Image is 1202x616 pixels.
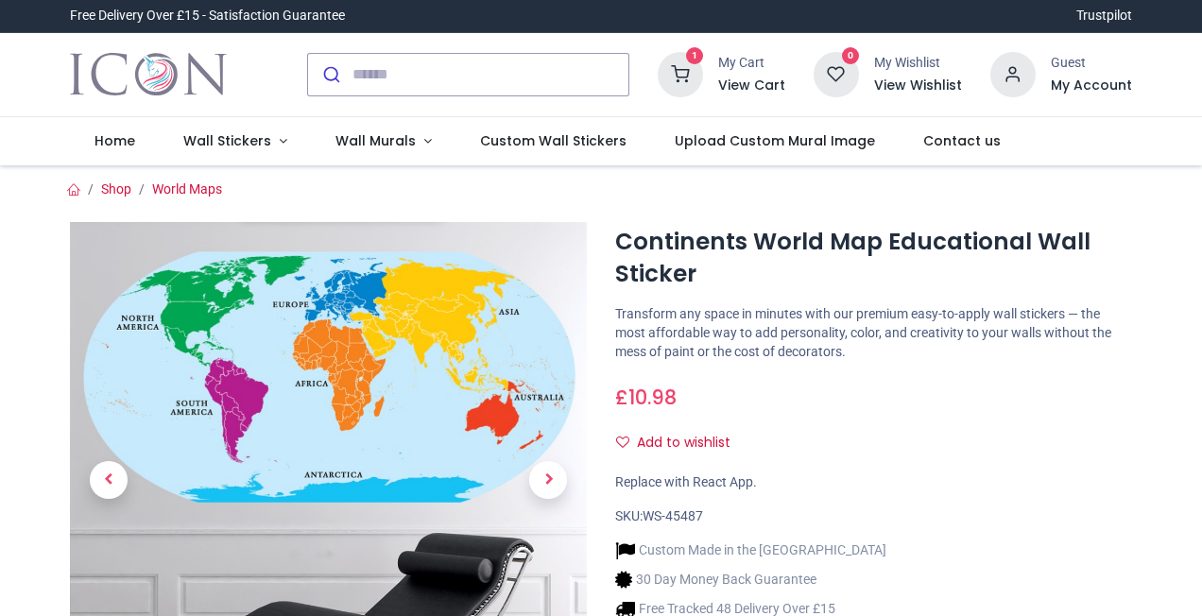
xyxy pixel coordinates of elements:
[152,181,222,197] a: World Maps
[480,131,627,150] span: Custom Wall Stickers
[675,131,875,150] span: Upload Custom Mural Image
[90,461,128,499] span: Previous
[658,65,703,80] a: 1
[308,54,352,95] button: Submit
[643,508,703,523] span: WS-45487
[686,47,704,65] sup: 1
[874,77,962,95] a: View Wishlist
[1051,77,1132,95] a: My Account
[70,48,226,101] a: Logo of Icon Wall Stickers
[615,427,747,459] button: Add to wishlistAdd to wishlist
[1051,54,1132,73] div: Guest
[160,117,312,166] a: Wall Stickers
[616,436,629,449] i: Add to wishlist
[615,570,886,590] li: 30 Day Money Back Guarantee
[183,131,271,150] span: Wall Stickers
[628,384,677,411] span: 10.98
[335,131,416,150] span: Wall Murals
[615,507,1132,526] div: SKU:
[874,54,962,73] div: My Wishlist
[923,131,1001,150] span: Contact us
[814,65,859,80] a: 0
[529,461,567,499] span: Next
[70,7,345,26] div: Free Delivery Over £15 - Satisfaction Guarantee
[101,181,131,197] a: Shop
[311,117,455,166] a: Wall Murals
[1076,7,1132,26] a: Trustpilot
[94,131,135,150] span: Home
[70,48,226,101] img: Icon Wall Stickers
[615,473,1132,492] div: Replace with React App.
[615,540,886,560] li: Custom Made in the [GEOGRAPHIC_DATA]
[615,384,677,411] span: £
[718,54,785,73] div: My Cart
[842,47,860,65] sup: 0
[615,226,1132,291] h1: Continents World Map Educational Wall Sticker
[718,77,785,95] a: View Cart
[615,305,1132,361] p: Transform any space in minutes with our premium easy-to-apply wall stickers — the most affordable...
